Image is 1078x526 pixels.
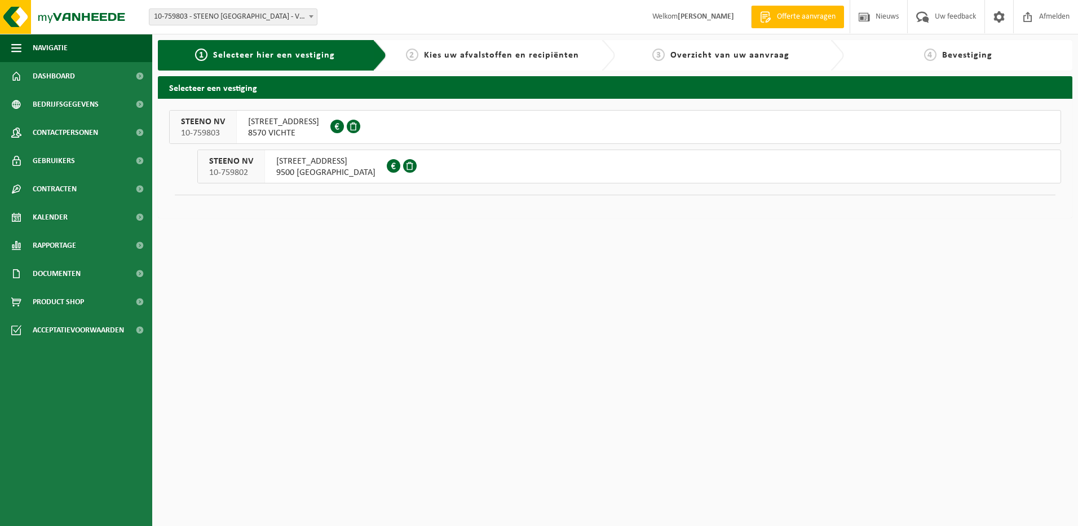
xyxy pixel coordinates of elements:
[33,34,68,62] span: Navigatie
[276,167,375,178] span: 9500 [GEOGRAPHIC_DATA]
[33,203,68,231] span: Kalender
[924,49,936,61] span: 4
[678,12,734,21] strong: [PERSON_NAME]
[33,260,81,288] span: Documenten
[209,156,253,167] span: STEENO NV
[33,90,99,119] span: Bedrijfsgegevens
[197,150,1061,183] button: STEENO NV 10-759802 [STREET_ADDRESS]9500 [GEOGRAPHIC_DATA]
[33,231,76,260] span: Rapportage
[406,49,418,61] span: 2
[149,8,317,25] span: 10-759803 - STEENO NV - VICHTE
[33,147,75,175] span: Gebruikers
[670,51,789,60] span: Overzicht van uw aanvraag
[33,316,124,344] span: Acceptatievoorwaarden
[181,116,225,128] span: STEENO NV
[33,119,98,147] span: Contactpersonen
[652,49,665,61] span: 3
[149,9,317,25] span: 10-759803 - STEENO NV - VICHTE
[424,51,579,60] span: Kies uw afvalstoffen en recipiënten
[248,128,319,139] span: 8570 VICHTE
[248,116,319,128] span: [STREET_ADDRESS]
[942,51,992,60] span: Bevestiging
[169,110,1061,144] button: STEENO NV 10-759803 [STREET_ADDRESS]8570 VICHTE
[33,175,77,203] span: Contracten
[158,76,1072,98] h2: Selecteer een vestiging
[209,167,253,178] span: 10-759802
[33,62,75,90] span: Dashboard
[33,288,84,316] span: Product Shop
[195,49,207,61] span: 1
[774,11,838,23] span: Offerte aanvragen
[181,128,225,139] span: 10-759803
[213,51,335,60] span: Selecteer hier een vestiging
[751,6,844,28] a: Offerte aanvragen
[276,156,375,167] span: [STREET_ADDRESS]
